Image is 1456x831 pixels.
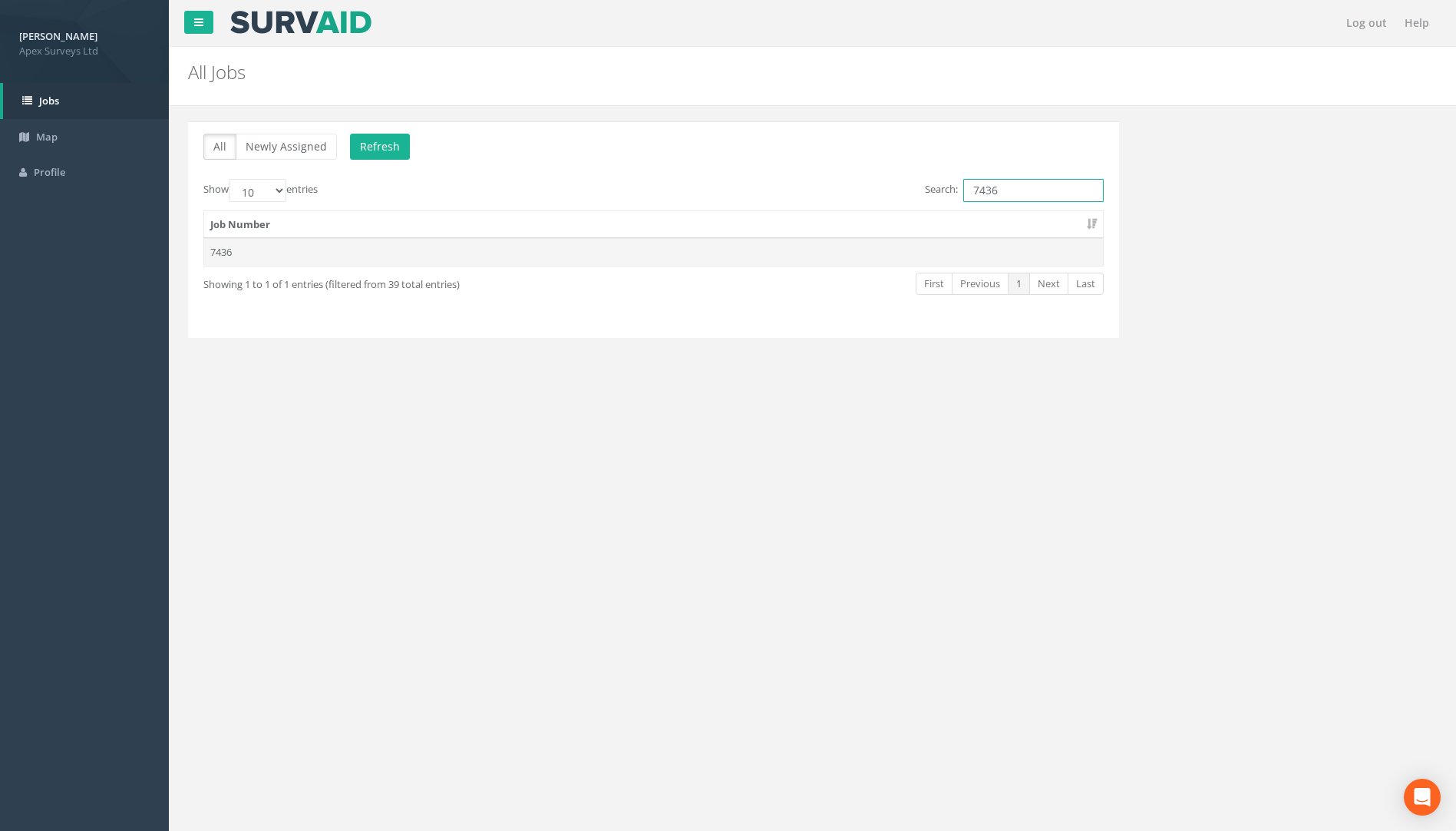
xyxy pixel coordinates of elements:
th: Job Number: activate to sort column ascending [204,211,1103,239]
button: All [203,134,236,160]
div: Showing 1 to 1 of 1 entries (filtered from 39 total entries) [203,271,565,292]
span: Profile [34,165,65,179]
h2: All Jobs [188,62,1225,82]
button: Newly Assigned [236,134,337,160]
label: Show entries [203,179,318,202]
a: Jobs [3,83,169,119]
select: Showentries [229,179,286,202]
a: [PERSON_NAME] Apex Surveys Ltd [19,25,150,58]
span: Map [36,130,58,144]
td: 7436 [204,238,1103,266]
a: 1 [1008,273,1030,295]
input: Search: [963,179,1104,202]
span: Apex Surveys Ltd [19,44,150,58]
button: Refresh [350,134,410,160]
a: First [916,273,953,295]
strong: [PERSON_NAME] [19,29,97,43]
div: Open Intercom Messenger [1404,779,1441,816]
a: Next [1029,273,1068,295]
a: Last [1068,273,1104,295]
a: Previous [952,273,1009,295]
span: Jobs [39,94,59,108]
label: Search: [925,179,1104,202]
